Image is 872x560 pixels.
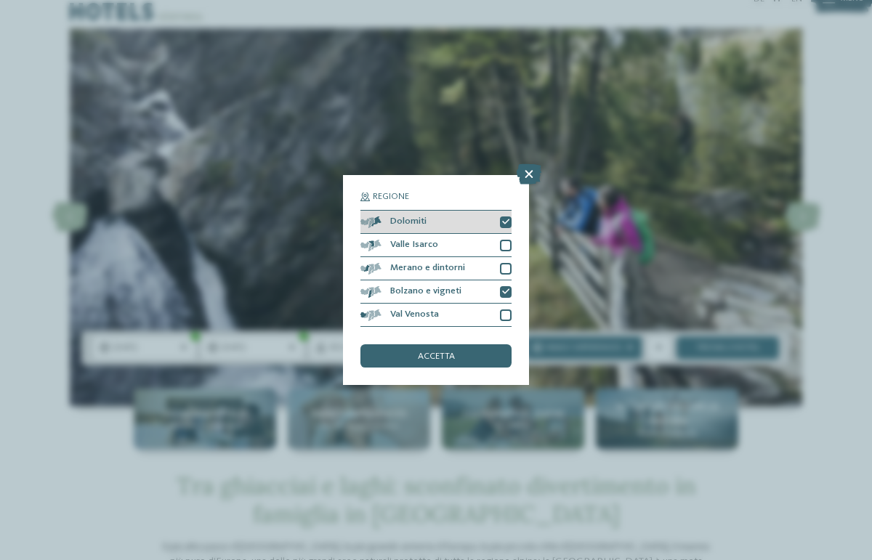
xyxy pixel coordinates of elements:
[390,310,439,320] span: Val Venosta
[418,352,455,362] span: accetta
[390,240,438,250] span: Valle Isarco
[390,264,465,273] span: Merano e dintorni
[390,287,461,296] span: Bolzano e vigneti
[390,217,427,227] span: Dolomiti
[373,192,409,202] span: Regione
